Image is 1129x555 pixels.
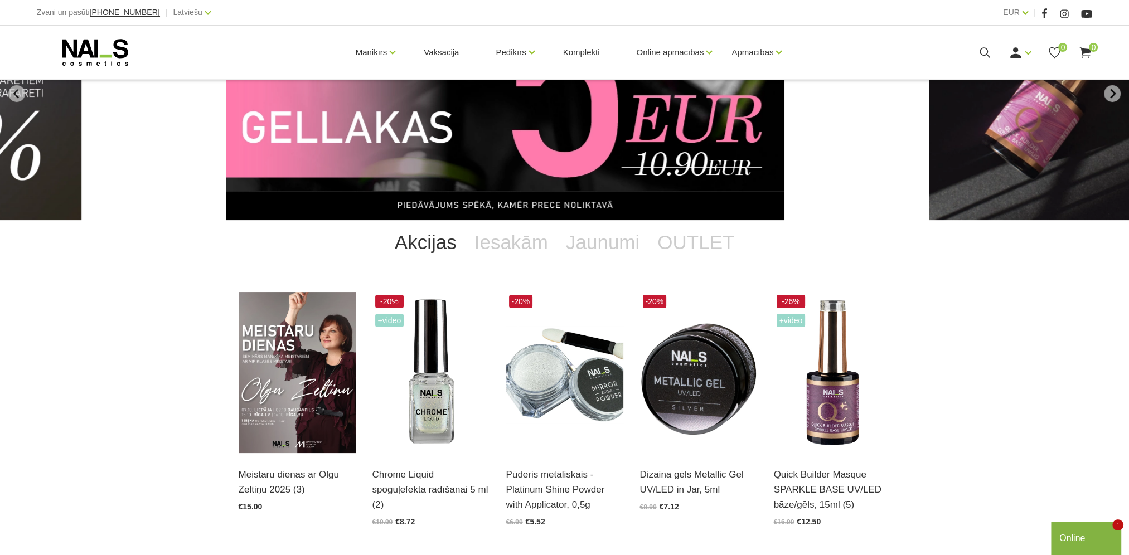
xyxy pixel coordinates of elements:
[1089,43,1098,52] span: 0
[526,517,545,526] span: €5.52
[774,292,891,453] img: Maskējoša, viegli mirdzoša bāze/gels. Unikāls produkts ar daudz izmantošanas iespējām: •Bāze gell...
[636,30,704,75] a: Online apmācības
[372,467,490,513] a: Chrome Liquid spoguļefekta radīšanai 5 ml (2)
[239,292,356,453] img: ✨ Meistaru dienas ar Olgu Zeltiņu 2025 ✨ RUDENS / Seminārs manikīra meistariem Liepāja – 7. okt.,...
[774,518,794,526] span: €16.90
[643,295,667,308] span: -20%
[496,30,526,75] a: Pedikīrs
[660,502,679,511] span: €7.12
[375,295,404,308] span: -20%
[774,467,891,513] a: Quick Builder Masque SPARKLE BASE UV/LED bāze/gēls, 15ml (5)
[90,8,160,17] a: [PHONE_NUMBER]
[1003,6,1020,19] a: EUR
[37,6,160,20] div: Zvani un pasūti
[386,220,466,265] a: Akcijas
[395,517,415,526] span: €8.72
[797,517,821,526] span: €12.50
[239,502,263,511] span: €15.00
[640,467,757,497] a: Dizaina gēls Metallic Gel UV/LED in Jar, 5ml
[509,295,533,308] span: -20%
[1078,46,1092,60] a: 0
[1058,43,1067,52] span: 0
[415,26,468,79] a: Vaksācija
[375,314,404,327] span: +Video
[239,467,356,497] a: Meistaru dienas ar Olgu Zeltiņu 2025 (3)
[372,292,490,453] img: Dizaina produkts spilgtā spoguļa efekta radīšanai.LIETOŠANA: Pirms lietošanas nepieciešams sakrat...
[372,518,393,526] span: €10.90
[557,220,648,265] a: Jaunumi
[648,220,743,265] a: OUTLET
[466,220,557,265] a: Iesakām
[1034,6,1036,20] span: |
[777,314,806,327] span: +Video
[506,467,623,513] a: Pūderis metāliskais - Platinum Shine Powder with Applicator, 0,5g
[506,292,623,453] img: Augstas kvalitātes, metāliskā spoguļefekta dizaina pūderis lieliskam spīdumam. Šobrīd aktuāls spi...
[640,503,657,511] span: €8.90
[731,30,773,75] a: Apmācības
[554,26,609,79] a: Komplekti
[1048,46,1062,60] a: 0
[356,30,387,75] a: Manikīrs
[640,292,757,453] img: Metallic Gel UV/LED ir intensīvi pigmentets metala dizaina gēls, kas palīdz radīt reljefu zīmējum...
[1104,85,1121,102] button: Next slide
[1051,519,1123,555] iframe: chat widget
[8,85,25,102] button: Previous slide
[777,295,806,308] span: -26%
[506,518,523,526] span: €6.90
[173,6,202,19] a: Latviešu
[166,6,168,20] span: |
[923,359,1123,516] iframe: chat widget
